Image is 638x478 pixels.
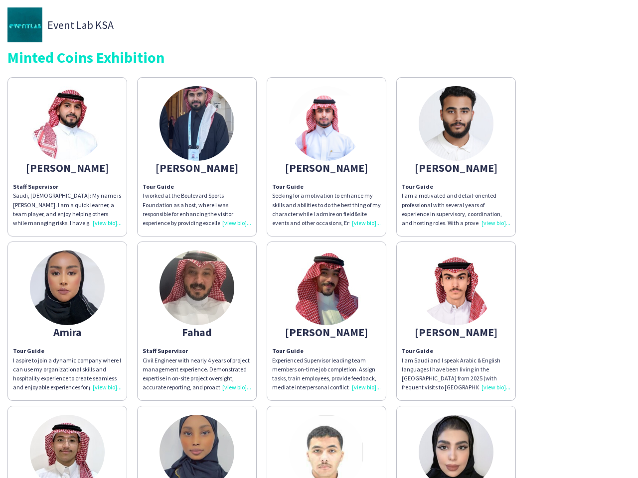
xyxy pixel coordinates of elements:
div: I worked at the Boulevard Sports Foundation as a host, where I was responsible for enhancing the ... [143,182,251,228]
div: Saudi, [DEMOGRAPHIC_DATA]: My name is [PERSON_NAME]. I am a quick learner, a team player, and enj... [13,182,122,228]
div: [PERSON_NAME] [143,163,251,172]
div: [PERSON_NAME] [402,328,510,337]
div: Experienced Supervisor leading team members on-time job completion. Assign tasks, train employees... [272,347,381,392]
div: Civil Engineer with nearly 4 years of project management experience. Demonstrated expertise in on... [143,356,251,392]
img: thumb-7a76ae58-7b2c-404a-8233-7864a21716c5.jpg [30,250,105,325]
p: I am a motivated and detail-oriented professional with several years of experience in supervisory... [402,182,510,228]
div: Amira [13,328,122,337]
img: thumb-67365b9604835.jpeg [289,250,364,325]
img: thumb-66bb8e9f0e8da.jpeg [30,86,105,161]
img: thumb-68314b4898fbd.jpeg [419,250,493,325]
img: thumb-67040ee91bc4d.jpeg [419,86,493,161]
b: Tour Guide [402,347,433,355]
span: Event Lab KSA [47,20,114,29]
b: Tour Guide [272,183,304,190]
div: [PERSON_NAME] [272,163,381,172]
img: thumb-66f1650c77d39.jpeg [159,250,234,325]
img: thumb-23ad92e7-2007-4752-8960-ca51e0c3d345.jpg [7,7,42,42]
div: [PERSON_NAME] [13,163,122,172]
b: Tour Guide [143,183,174,190]
img: thumb-67374c5d273e1.png [289,86,364,161]
b: Staff Supervisor [13,183,58,190]
div: Minted Coins Exhibition [7,50,631,65]
b: Tour Guide [13,347,44,355]
b: Tour Guide [272,347,304,355]
img: thumb-68b104eccc2f7.png [159,86,234,161]
b: Tour Guide [402,183,433,190]
div: I am Saudi and I speak Arabic & English languages I have been living in the [GEOGRAPHIC_DATA] fro... [402,356,510,392]
div: I aspire to join a dynamic company where I can use my organizational skills and hospitality exper... [13,356,122,392]
div: Seeking for a motivation to enhance my skills and abilities to do the best thing of my character ... [272,191,381,228]
div: [PERSON_NAME] [402,163,510,172]
div: [PERSON_NAME] [272,328,381,337]
b: Staff Supervisor [143,347,188,355]
div: Fahad [143,328,251,337]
